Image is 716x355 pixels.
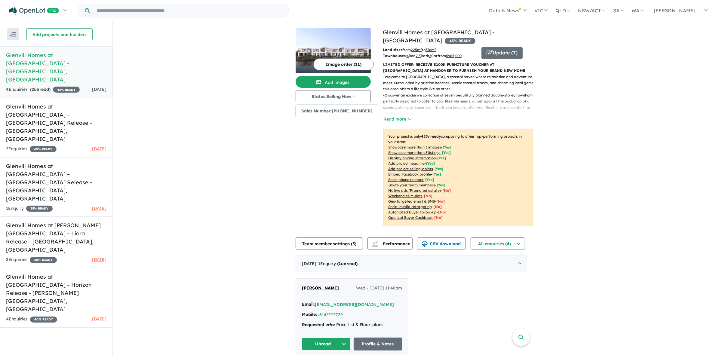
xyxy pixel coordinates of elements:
b: 45 % ready [421,134,441,139]
button: Unread [302,338,351,350]
img: bar-chart.svg [372,243,378,247]
span: [DATE] [92,257,106,262]
u: Weekend eDM slots [388,194,423,198]
button: [EMAIL_ADDRESS][DOMAIN_NAME] [315,301,394,308]
u: 225 m [411,47,422,52]
span: [No] [434,215,443,220]
button: Read more [383,116,411,123]
sup: 2 [420,47,422,50]
b: Land sizes [383,47,402,52]
h5: Glenvill Homes at [GEOGRAPHIC_DATA] - [GEOGRAPHIC_DATA] , [GEOGRAPHIC_DATA] [6,51,106,84]
div: 1 Enquir y [6,205,53,212]
span: Wed - [DATE] 11:48pm [356,285,402,292]
button: Add images [296,76,371,88]
span: 45 % READY [445,38,475,44]
span: 40 % READY [30,317,57,323]
a: Profile & Notes [354,338,402,350]
u: OpenLot Buyer Cashback [388,215,433,220]
h5: Glenvill Homes at [GEOGRAPHIC_DATA] – [GEOGRAPHIC_DATA] Release - [GEOGRAPHIC_DATA] , [GEOGRAPHIC... [6,162,106,203]
h5: Glenvill Homes at [GEOGRAPHIC_DATA] – Horizon Release - [PERSON_NAME][GEOGRAPHIC_DATA] , [GEOGRAP... [6,273,106,313]
button: Add projects and builders [26,28,93,40]
strong: ( unread) [30,87,51,92]
u: Social media retargeting [388,204,432,209]
div: [DATE] [296,256,527,272]
h5: Glenvill Homes at [PERSON_NAME][GEOGRAPHIC_DATA] – Liora Release - [GEOGRAPHIC_DATA] , [GEOGRAPHI... [6,221,106,254]
span: [No] [424,194,432,198]
span: [PERSON_NAME].... [654,8,700,14]
u: 2.5 [416,54,421,58]
img: line-chart.svg [373,241,378,244]
u: Showcase more than 3 listings [388,150,441,155]
strong: Email: [302,301,315,307]
span: Performance [373,241,410,246]
span: [ Yes ] [432,172,441,176]
div: 4 Enquir ies [6,86,80,93]
span: 5 [353,241,355,246]
span: [ Yes ] [426,161,435,166]
span: 45 % READY [53,87,80,93]
p: - Discover an exclusive collection of seven beautifully planned double-storey townhomes, perfectl... [383,92,538,117]
p: from [383,47,477,53]
span: [DATE] [92,206,106,211]
span: [ Yes ] [425,177,434,182]
u: Embed Facebook profile [388,172,431,176]
h5: Glenvill Homes at [GEOGRAPHIC_DATA] – [GEOGRAPHIC_DATA] Release - [GEOGRAPHIC_DATA] , [GEOGRAPHIC... [6,103,106,143]
div: 2 Enquir ies [6,145,57,153]
b: Townhouses: [383,54,407,58]
img: sort.svg [10,32,16,37]
span: [DATE] [92,316,106,322]
u: 338 m [426,47,436,52]
strong: ( unread) [337,261,358,266]
button: Status:Selling Now [296,90,371,102]
a: Glenvill Homes at [GEOGRAPHIC_DATA] - [GEOGRAPHIC_DATA] [383,29,494,44]
div: Price-list & Floor-plans [302,321,402,329]
button: All enquiries (4) [471,237,525,249]
input: Try estate name, suburb, builder or developer [91,4,287,17]
div: 4 Enquir ies [6,316,57,323]
p: - Welcome to [GEOGRAPHIC_DATA], a coastal haven where relaxation and adventure meet. Surrounded b... [383,74,538,92]
span: [ Yes ] [437,156,446,160]
p: Bed Bath Car from [383,53,477,59]
button: Team member settings (5) [296,237,363,249]
button: CSV download [417,237,466,249]
u: 2 [429,54,431,58]
u: Automated buyer follow-up [388,210,437,214]
span: [No] [438,210,447,214]
span: [ Yes ] [435,167,443,171]
span: [No] [436,199,445,204]
u: Showcase more than 3 images [388,145,441,149]
u: $ 985,000 [446,54,462,58]
img: Glenvill Homes at The Point Estate - Point Lonsdale [296,28,371,73]
strong: Requested info: [302,322,335,327]
span: to [422,47,436,52]
a: [PERSON_NAME] [302,285,339,292]
sup: 2 [435,47,436,50]
u: Native ads (Promoted estate) [388,188,441,193]
p: Your project is only comparing to other top-performing projects in your area: - - - - - - - - - -... [383,129,533,225]
span: [ Yes ] [443,145,451,149]
u: Display pricing information [388,156,436,160]
u: Geo-targeted email & SMS [388,199,435,204]
span: [ Yes ] [437,183,445,187]
img: download icon [422,241,428,247]
span: 40 % READY [30,257,57,263]
u: Add project selling-points [388,167,433,171]
button: Sales Number:[PHONE_NUMBER] [296,105,378,117]
button: Image order (11) [313,58,374,70]
img: Openlot PRO Logo White [9,7,59,15]
u: 4 [407,54,409,58]
span: 1 [339,261,341,266]
span: [ Yes ] [442,150,451,155]
span: [No] [442,188,451,193]
u: Invite your team members [388,183,435,187]
span: 2 [32,87,34,92]
span: [PERSON_NAME] [302,285,339,291]
span: - 1 Enquir y [316,261,358,266]
u: Sales phone number [388,177,424,182]
button: Performance [367,237,413,249]
button: Update (7) [481,47,523,59]
u: Add project headline [388,161,425,166]
strong: Mobile: [302,312,317,317]
p: LIMITED OFFER: RECEIVE $100K FURNITURE VOUCHER AT [GEOGRAPHIC_DATA] AT HANDOVER TO FURNISH YOUR B... [383,62,533,74]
